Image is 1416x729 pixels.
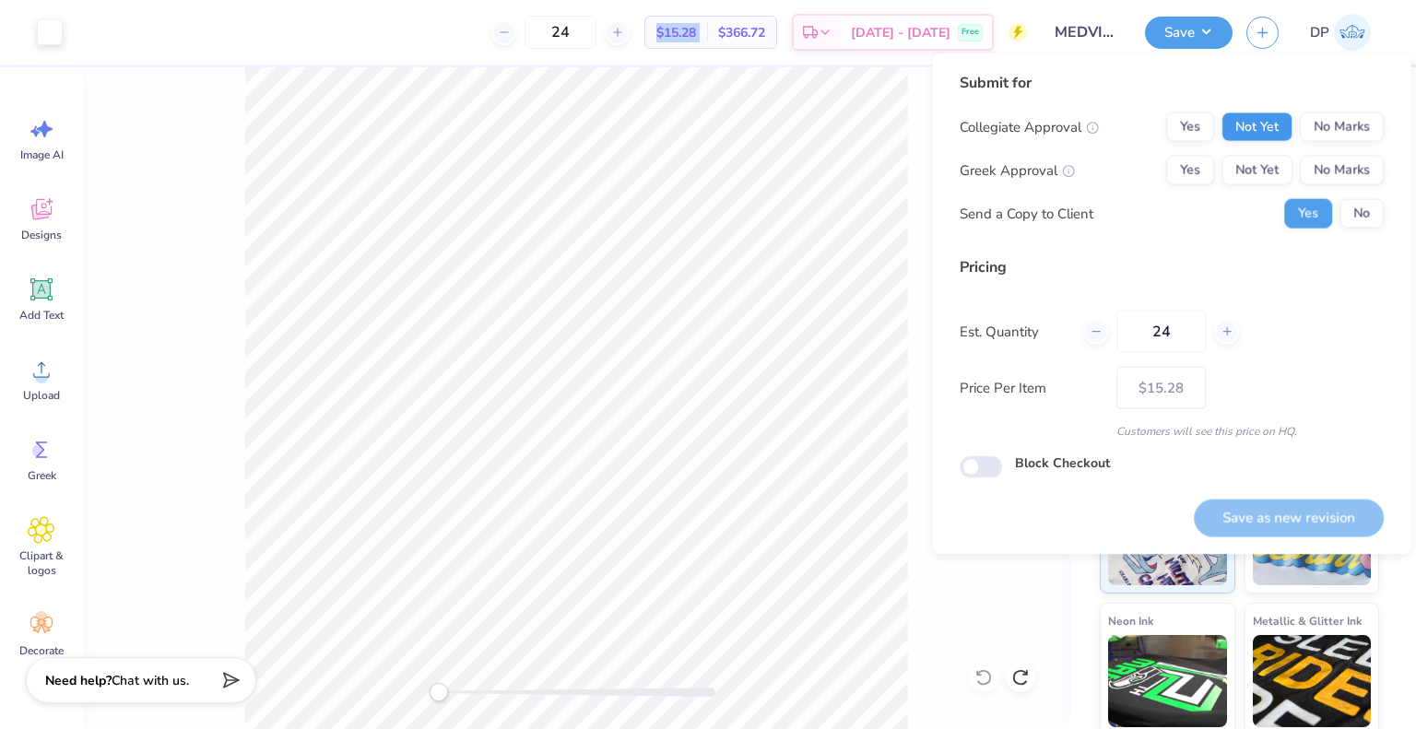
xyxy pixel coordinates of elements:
span: Greek [28,468,56,483]
div: Send a Copy to Client [960,203,1093,224]
span: Add Text [19,308,64,323]
span: Metallic & Glitter Ink [1253,611,1362,630]
img: Deepanshu Pandey [1334,14,1371,51]
input: Untitled Design [1041,14,1131,51]
div: Customers will see this price on HQ. [960,423,1384,440]
button: No Marks [1300,112,1384,142]
a: DP [1302,14,1379,51]
button: No Marks [1300,156,1384,185]
div: Pricing [960,256,1384,278]
label: Est. Quantity [960,321,1069,342]
label: Price Per Item [960,377,1103,398]
button: Not Yet [1221,112,1292,142]
span: Decorate [19,643,64,658]
span: [DATE] - [DATE] [851,23,950,42]
div: Collegiate Approval [960,116,1099,137]
div: Submit for [960,72,1384,94]
button: Yes [1166,112,1214,142]
div: Greek Approval [960,159,1075,181]
input: – – [1116,311,1206,353]
span: Chat with us. [112,672,189,689]
div: Accessibility label [430,683,448,701]
span: Image AI [20,147,64,162]
button: Not Yet [1221,156,1292,185]
button: Save [1145,17,1233,49]
strong: Need help? [45,672,112,689]
span: Free [962,26,979,39]
label: Block Checkout [1015,453,1110,473]
span: Neon Ink [1108,611,1153,630]
span: Clipart & logos [11,548,72,578]
span: $15.28 [656,23,696,42]
input: – – [525,16,596,49]
span: DP [1310,22,1329,43]
img: Metallic & Glitter Ink [1253,635,1372,727]
span: Upload [23,388,60,403]
button: No [1339,199,1384,229]
button: Yes [1166,156,1214,185]
span: Designs [21,228,62,242]
img: Neon Ink [1108,635,1227,727]
span: $366.72 [718,23,765,42]
button: Yes [1284,199,1332,229]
